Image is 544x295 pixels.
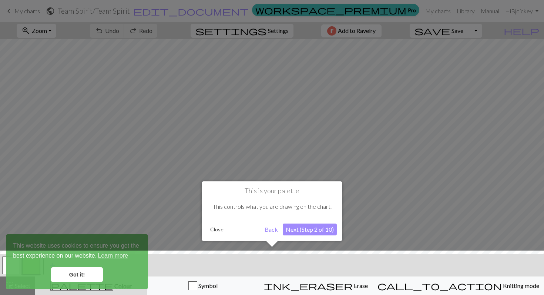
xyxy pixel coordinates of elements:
h1: This is your palette [207,187,337,195]
div: This controls what you are drawing on the chart. [207,195,337,218]
button: Close [207,224,226,235]
div: This is your palette [202,181,342,241]
button: Next (Step 2 of 10) [283,224,337,235]
button: Back [262,224,281,235]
